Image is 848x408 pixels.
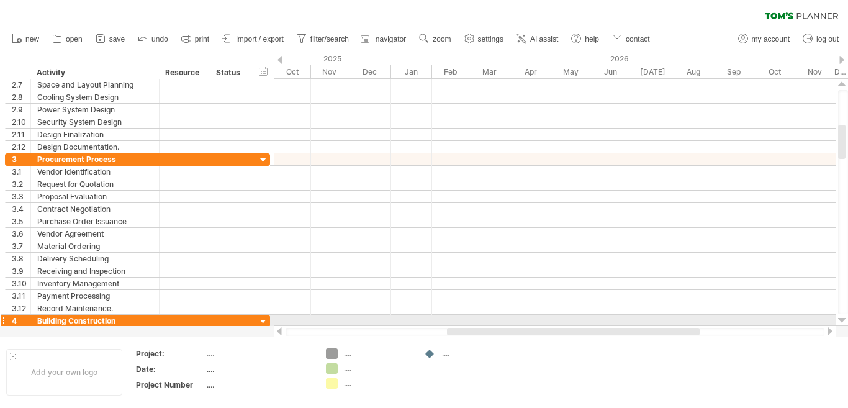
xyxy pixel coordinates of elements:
span: contact [626,35,650,43]
span: print [195,35,209,43]
div: 2.12 [12,141,30,153]
div: Contract Negotiation [37,203,153,215]
a: zoom [416,31,454,47]
a: filter/search [294,31,353,47]
div: Vendor Identification [37,166,153,178]
div: .... [207,379,311,390]
a: navigator [359,31,410,47]
div: Add your own logo [6,349,122,396]
div: Record Maintenance. [37,302,153,314]
div: .... [207,364,311,374]
div: May 2026 [551,65,590,78]
div: February 2026 [432,65,469,78]
a: help [568,31,603,47]
div: Project: [136,348,204,359]
div: March 2026 [469,65,510,78]
span: import / export [236,35,284,43]
span: help [585,35,599,43]
div: 3.6 [12,228,30,240]
div: December 2025 [348,65,391,78]
div: August 2026 [674,65,713,78]
div: 2.7 [12,79,30,91]
div: .... [344,348,412,359]
div: September 2026 [713,65,754,78]
div: 3.12 [12,302,30,314]
div: Space and Layout Planning [37,79,153,91]
span: settings [478,35,503,43]
div: 2.9 [12,104,30,116]
span: filter/search [310,35,349,43]
div: 2.8 [12,91,30,103]
div: October 2026 [754,65,795,78]
a: contact [609,31,654,47]
div: October 2025 [268,65,311,78]
div: Cooling System Design [37,91,153,103]
a: import / export [219,31,287,47]
div: Power System Design [37,104,153,116]
div: Inventory Management [37,278,153,289]
a: my account [735,31,793,47]
div: 3.4 [12,203,30,215]
div: Design Documentation. [37,141,153,153]
a: open [49,31,86,47]
div: 4 [12,315,30,327]
div: .... [442,348,510,359]
a: AI assist [513,31,562,47]
div: 3 [12,153,30,165]
span: zoom [433,35,451,43]
span: undo [151,35,168,43]
div: Vendor Agreement [37,228,153,240]
div: July 2026 [631,65,674,78]
div: November 2025 [311,65,348,78]
div: Procurement Process [37,153,153,165]
div: 3.7 [12,240,30,252]
div: Proposal Evaluation [37,191,153,202]
a: print [178,31,213,47]
div: 3.11 [12,290,30,302]
div: .... [344,363,412,374]
div: Delivery Scheduling [37,253,153,265]
div: 3.5 [12,215,30,227]
div: 2.10 [12,116,30,128]
span: navigator [376,35,406,43]
span: new [25,35,39,43]
span: save [109,35,125,43]
a: save [92,31,129,47]
div: Payment Processing [37,290,153,302]
div: 3.8 [12,253,30,265]
div: June 2026 [590,65,631,78]
div: 3.3 [12,191,30,202]
div: Purchase Order Issuance [37,215,153,227]
div: 3.1 [12,166,30,178]
span: AI assist [530,35,558,43]
span: log out [816,35,839,43]
div: January 2026 [391,65,432,78]
div: Status [216,66,243,79]
div: Activity [37,66,152,79]
span: my account [752,35,790,43]
div: Design Finalization [37,129,153,140]
div: Security System Design [37,116,153,128]
span: open [66,35,83,43]
div: Request for Quotation [37,178,153,190]
div: .... [207,348,311,359]
div: Receiving and Inspection [37,265,153,277]
div: 3.9 [12,265,30,277]
div: 2.11 [12,129,30,140]
div: April 2026 [510,65,551,78]
div: November 2026 [795,65,834,78]
a: undo [135,31,172,47]
div: 3.2 [12,178,30,190]
div: Building Construction [37,315,153,327]
div: Date: [136,364,204,374]
div: Resource [165,66,203,79]
div: Project Number [136,379,204,390]
a: new [9,31,43,47]
a: log out [800,31,842,47]
div: 3.10 [12,278,30,289]
a: settings [461,31,507,47]
div: .... [344,378,412,389]
div: Material Ordering [37,240,153,252]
